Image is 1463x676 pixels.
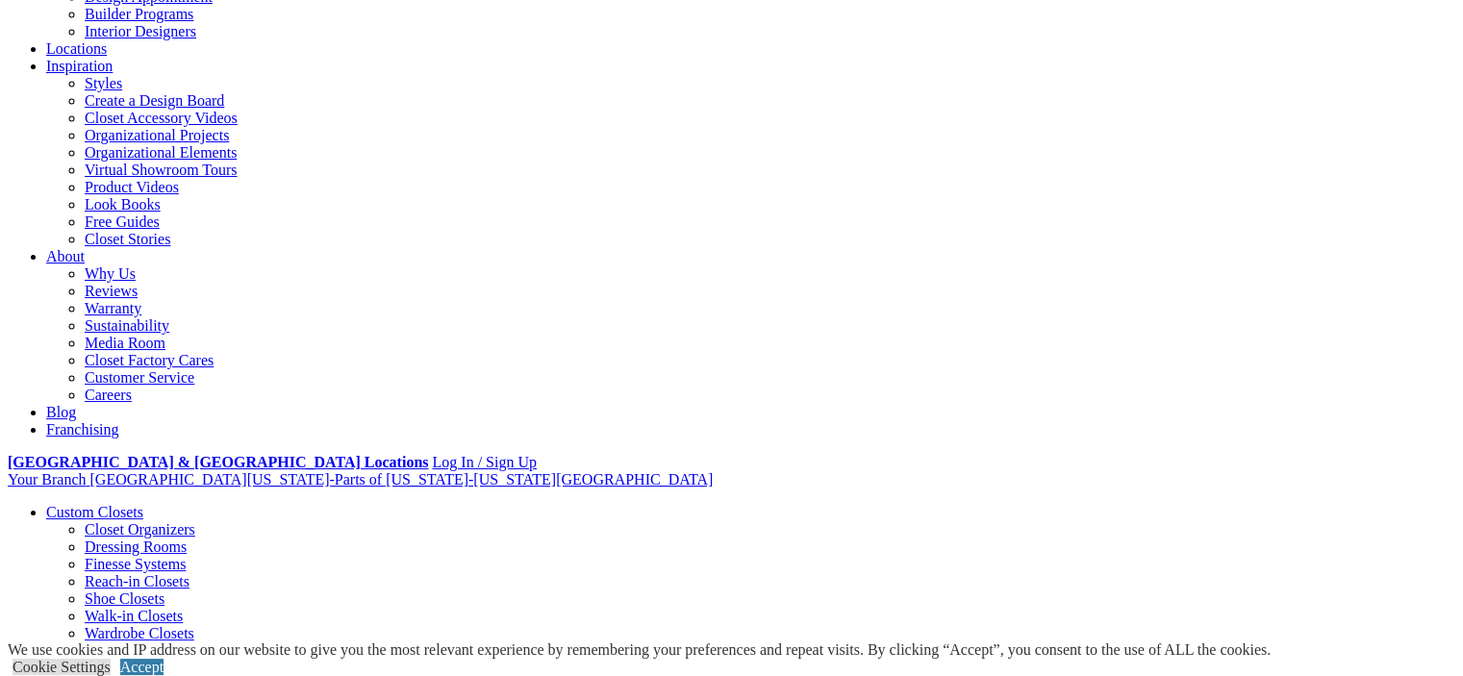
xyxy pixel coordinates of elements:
[85,144,237,161] a: Organizational Elements
[46,404,76,420] a: Blog
[85,590,164,607] a: Shoe Closets
[85,23,196,39] a: Interior Designers
[85,162,238,178] a: Virtual Showroom Tours
[85,196,161,213] a: Look Books
[85,179,179,195] a: Product Videos
[85,300,141,316] a: Warranty
[85,127,229,143] a: Organizational Projects
[85,110,238,126] a: Closet Accessory Videos
[85,521,195,538] a: Closet Organizers
[46,504,143,520] a: Custom Closets
[13,659,111,675] a: Cookie Settings
[46,248,85,264] a: About
[85,387,132,403] a: Careers
[85,335,165,351] a: Media Room
[120,659,164,675] a: Accept
[85,556,186,572] a: Finesse Systems
[432,454,536,470] a: Log In / Sign Up
[85,608,183,624] a: Walk-in Closets
[8,471,86,488] span: Your Branch
[85,283,138,299] a: Reviews
[85,265,136,282] a: Why Us
[85,75,122,91] a: Styles
[46,421,119,438] a: Franchising
[85,625,194,641] a: Wardrobe Closets
[85,213,160,230] a: Free Guides
[85,538,187,555] a: Dressing Rooms
[85,92,224,109] a: Create a Design Board
[85,6,193,22] a: Builder Programs
[46,40,107,57] a: Locations
[85,231,170,247] a: Closet Stories
[8,454,428,470] a: [GEOGRAPHIC_DATA] & [GEOGRAPHIC_DATA] Locations
[85,573,189,589] a: Reach-in Closets
[85,369,194,386] a: Customer Service
[46,58,113,74] a: Inspiration
[85,352,214,368] a: Closet Factory Cares
[85,317,169,334] a: Sustainability
[8,471,713,488] a: Your Branch [GEOGRAPHIC_DATA][US_STATE]-Parts of [US_STATE]-[US_STATE][GEOGRAPHIC_DATA]
[89,471,713,488] span: [GEOGRAPHIC_DATA][US_STATE]-Parts of [US_STATE]-[US_STATE][GEOGRAPHIC_DATA]
[8,641,1271,659] div: We use cookies and IP address on our website to give you the most relevant experience by remember...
